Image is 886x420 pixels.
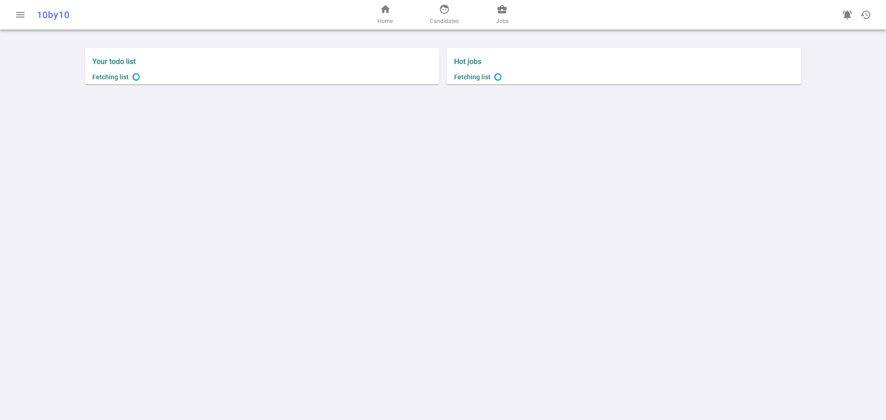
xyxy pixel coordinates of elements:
button: Open history [856,6,875,24]
span: Jobs [496,17,509,26]
label: Your todo list [92,57,432,66]
span: home [380,4,391,15]
span: Fetching list [454,73,491,81]
a: Jobs [496,4,509,26]
span: notifications_active [842,9,853,20]
a: Home [377,4,393,26]
span: history [860,9,871,20]
span: Candidates [430,17,459,26]
label: Hot jobs [454,57,620,66]
a: Go to see announcements [838,6,856,24]
div: 10by10 [37,9,292,20]
span: Fetching list [92,73,129,81]
span: business_center [497,4,508,15]
button: Open menu [11,6,30,24]
a: Candidates [430,4,459,26]
span: Home [377,17,393,26]
span: face [439,4,450,15]
span: menu [15,9,26,20]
